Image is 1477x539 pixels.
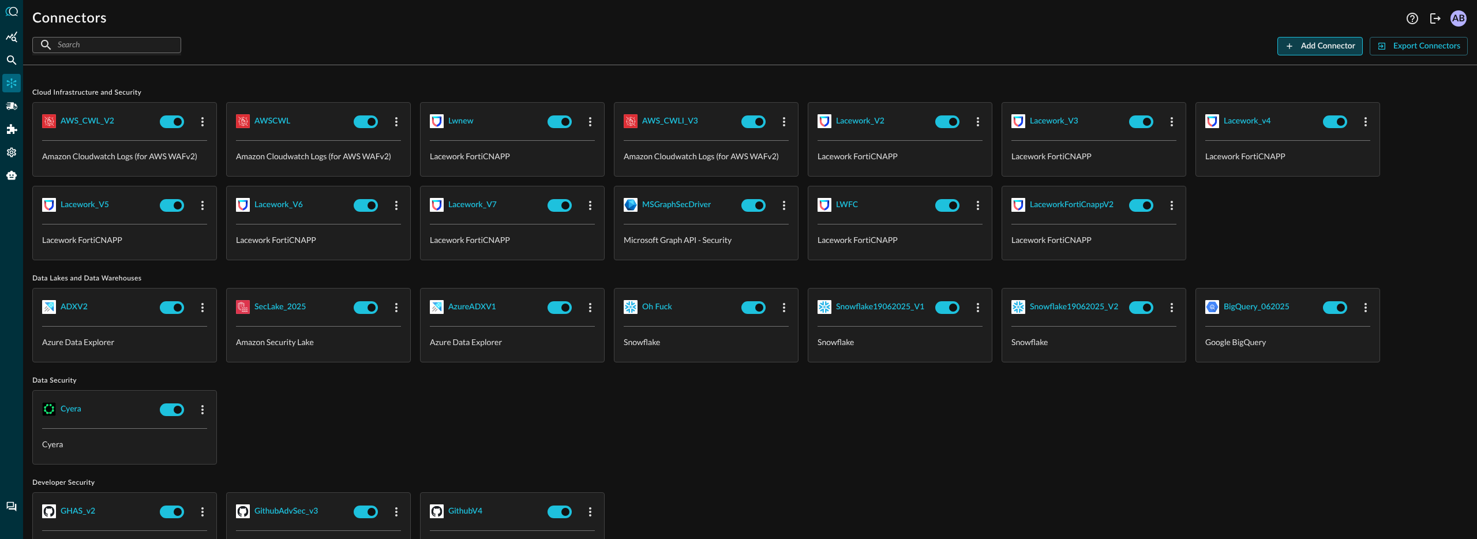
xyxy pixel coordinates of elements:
button: AWS_CWLI_V3 [642,112,698,130]
p: Lacework FortiCNAPP [818,234,983,246]
button: Export Connectors [1370,37,1468,55]
button: SecLake_2025 [254,298,306,316]
button: lwnew [448,112,474,130]
p: Lacework FortiCNAPP [1205,150,1370,162]
button: GithubAdvSec_v3 [254,502,318,521]
img: Snowflake.svg [624,300,638,314]
div: Lacework_V6 [254,198,303,212]
div: GithubAdvSec_v3 [254,504,318,519]
p: Cyera [42,438,207,450]
input: Search [58,34,155,55]
img: AWSSecurityLake.svg [236,300,250,314]
div: Add Connector [1301,39,1355,54]
div: Lacework_V5 [61,198,109,212]
button: Lacework_V2 [836,112,884,130]
div: Snowflake19062025_V1 [836,300,924,315]
div: MSGraphSecDriver [642,198,711,212]
div: LaceworkFortiCnappV2 [1030,198,1114,212]
img: Snowflake.svg [818,300,831,314]
p: Google BigQuery [1205,336,1370,348]
span: Developer Security [32,478,1468,488]
button: ADXV2 [61,298,88,316]
img: LaceworkFortiCnapp.svg [42,198,56,212]
img: Cyera.svg [42,402,56,416]
div: Lacework_V7 [448,198,497,212]
button: GHAS_v2 [61,502,95,521]
p: Amazon Cloudwatch Logs (for AWS WAFv2) [624,150,789,162]
button: Oh Fuck [642,298,672,316]
div: AWS_CWL_V2 [61,114,114,129]
button: Add Connector [1277,37,1363,55]
span: Data Security [32,376,1468,385]
p: Azure Data Explorer [42,336,207,348]
div: lwnew [448,114,474,129]
div: Connectors [2,74,21,92]
p: Snowflake [1011,336,1176,348]
button: Lacework_V6 [254,196,303,214]
button: AWS_CWL_V2 [61,112,114,130]
div: LWFC [836,198,858,212]
p: Lacework FortiCNAPP [430,150,595,162]
span: Data Lakes and Data Warehouses [32,274,1468,283]
div: BigQuery_062025 [1224,300,1289,315]
img: GoogleBigQuery.svg [1205,300,1219,314]
div: Cyera [61,402,81,417]
button: MSGraphSecDriver [642,196,711,214]
div: AzureADXV1 [448,300,496,315]
button: Lacework_V3 [1030,112,1078,130]
button: AzureADXV1 [448,298,496,316]
div: Summary Insights [2,28,21,46]
img: LaceworkFortiCnapp.svg [430,114,444,128]
img: AWSCloudWatchLogs.svg [236,114,250,128]
p: Lacework FortiCNAPP [430,234,595,246]
div: ADXV2 [61,300,88,315]
p: Lacework FortiCNAPP [42,234,207,246]
button: Lacework_V5 [61,196,109,214]
img: AWSCloudWatchLogs.svg [42,114,56,128]
p: Lacework FortiCNAPP [818,150,983,162]
img: MicrosoftGraph.svg [624,198,638,212]
button: Help [1403,9,1422,28]
div: Lacework_V2 [836,114,884,129]
img: LaceworkFortiCnapp.svg [1205,114,1219,128]
h1: Connectors [32,9,107,28]
button: LWFC [836,196,858,214]
div: Export Connectors [1393,39,1460,54]
img: AWSCloudWatchLogs.svg [624,114,638,128]
button: Snowflake19062025_V1 [836,298,924,316]
div: Settings [2,143,21,162]
img: LaceworkFortiCnapp.svg [430,198,444,212]
p: Snowflake [818,336,983,348]
div: Lacework_v4 [1224,114,1271,129]
div: AWSCWL [254,114,290,129]
button: Lacework_v4 [1224,112,1271,130]
div: SecLake_2025 [254,300,306,315]
img: LaceworkFortiCnapp.svg [1011,198,1025,212]
p: Azure Data Explorer [430,336,595,348]
img: Github.svg [236,504,250,518]
p: Lacework FortiCNAPP [236,234,401,246]
button: AWSCWL [254,112,290,130]
button: LaceworkFortiCnappV2 [1030,196,1114,214]
img: LaceworkFortiCnapp.svg [236,198,250,212]
img: AzureDataExplorer.svg [42,300,56,314]
span: Cloud Infrastructure and Security [32,88,1468,98]
p: Lacework FortiCNAPP [1011,150,1176,162]
div: Query Agent [2,166,21,185]
button: Snowflake19062025_V2 [1030,298,1118,316]
div: Oh Fuck [642,300,672,315]
img: Github.svg [42,504,56,518]
div: GithubV4 [448,504,482,519]
img: Snowflake.svg [1011,300,1025,314]
p: Microsoft Graph API - Security [624,234,789,246]
div: Snowflake19062025_V2 [1030,300,1118,315]
p: Amazon Cloudwatch Logs (for AWS WAFv2) [42,150,207,162]
p: Lacework FortiCNAPP [1011,234,1176,246]
div: AWS_CWLI_V3 [642,114,698,129]
img: Github.svg [430,504,444,518]
div: Pipelines [2,97,21,115]
button: Lacework_V7 [448,196,497,214]
img: LaceworkFortiCnapp.svg [818,198,831,212]
button: GithubV4 [448,502,482,521]
button: BigQuery_062025 [1224,298,1289,316]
